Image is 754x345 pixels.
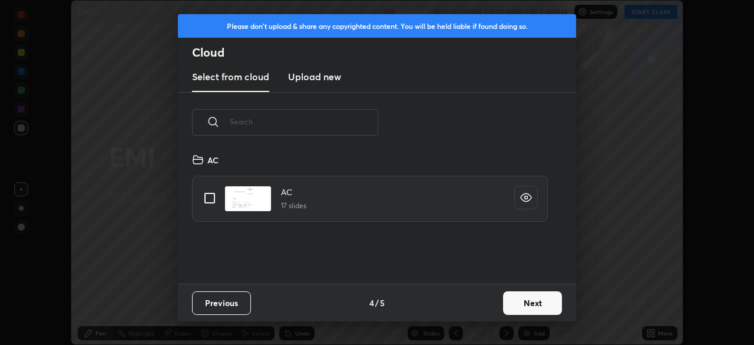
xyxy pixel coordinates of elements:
[369,297,374,309] h4: 4
[503,291,562,315] button: Next
[288,70,341,84] h3: Upload new
[178,149,562,284] div: grid
[375,297,379,309] h4: /
[192,291,251,315] button: Previous
[380,297,385,309] h4: 5
[281,201,306,211] h5: 17 slides
[224,186,272,212] img: 1716628305XPKY4Y.pdf
[230,97,378,147] input: Search
[281,186,306,198] h4: AC
[192,70,269,84] h3: Select from cloud
[178,14,576,38] div: Please don't upload & share any copyrighted content. You will be held liable if found doing so.
[192,45,576,60] h2: Cloud
[207,154,219,166] h4: AC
